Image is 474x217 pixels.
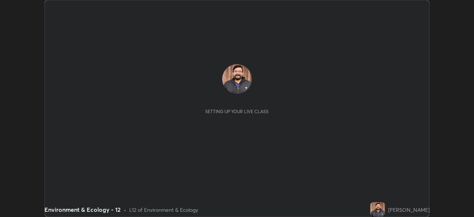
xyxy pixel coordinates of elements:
[129,206,198,214] div: L12 of Environment & Ecology
[370,202,385,217] img: 033221f814214d6096c889d8493067a3.jpg
[388,206,430,214] div: [PERSON_NAME]
[205,109,268,114] div: Setting up your live class
[124,206,126,214] div: •
[222,64,252,94] img: 033221f814214d6096c889d8493067a3.jpg
[44,205,121,214] div: Environment & Ecology - 12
